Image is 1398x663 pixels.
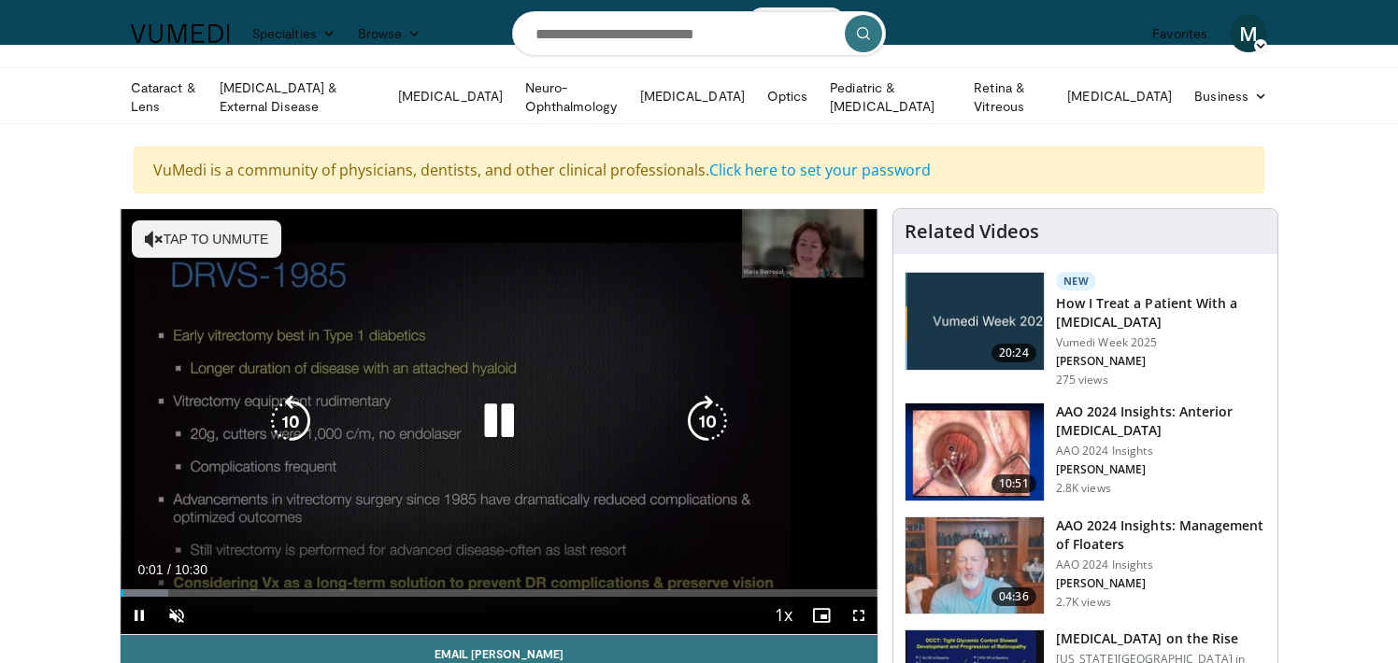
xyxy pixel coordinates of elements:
h3: AAO 2024 Insights: Management of Floaters [1056,516,1266,554]
button: Fullscreen [840,597,877,634]
a: 20:24 New How I Treat a Patient With a [MEDICAL_DATA] Vumedi Week 2025 [PERSON_NAME] 275 views [905,272,1266,388]
img: 02d29458-18ce-4e7f-be78-7423ab9bdffd.jpg.150x105_q85_crop-smart_upscale.jpg [906,273,1044,370]
p: 2.7K views [1056,595,1111,610]
a: Favorites [1141,15,1219,52]
button: Pause [121,597,158,634]
input: Search topics, interventions [512,11,886,56]
a: Click here to set your password [709,160,931,180]
span: 0:01 [137,562,163,577]
div: VuMedi is a community of physicians, dentists, and other clinical professionals. [134,147,1264,193]
a: Neuro-Ophthalmology [514,78,629,116]
a: [MEDICAL_DATA] & External Disease [208,78,387,116]
a: Cataract & Lens [120,78,208,116]
video-js: Video Player [121,209,877,635]
img: 8e655e61-78ac-4b3e-a4e7-f43113671c25.150x105_q85_crop-smart_upscale.jpg [906,517,1044,614]
a: Business [1183,78,1278,115]
p: New [1056,272,1097,290]
a: [MEDICAL_DATA] [629,78,756,115]
p: [PERSON_NAME] [1056,354,1266,369]
h3: AAO 2024 Insights: Anterior [MEDICAL_DATA] [1056,402,1266,440]
span: 04:36 [991,587,1036,606]
p: 275 views [1056,373,1108,388]
p: AAO 2024 Insights [1056,444,1266,458]
a: Specialties [241,15,347,52]
div: Progress Bar [121,589,877,597]
button: Tap to unmute [132,220,281,258]
button: Enable picture-in-picture mode [803,597,840,634]
a: [MEDICAL_DATA] [1056,78,1183,115]
p: AAO 2024 Insights [1056,557,1266,572]
a: Pediatric & [MEDICAL_DATA] [819,78,963,116]
span: / [167,562,171,577]
a: 04:36 AAO 2024 Insights: Management of Floaters AAO 2024 Insights [PERSON_NAME] 2.7K views [905,516,1266,615]
h3: How I Treat a Patient With a [MEDICAL_DATA] [1056,294,1266,331]
img: fd942f01-32bb-45af-b226-b96b538a46e6.150x105_q85_crop-smart_upscale.jpg [906,403,1044,501]
a: Retina & Vitreous [963,78,1056,116]
img: VuMedi Logo [131,24,230,43]
span: 10:30 [175,562,207,577]
p: [PERSON_NAME] [1056,576,1266,591]
button: Unmute [158,597,195,634]
a: Browse [347,15,433,52]
a: 10:51 AAO 2024 Insights: Anterior [MEDICAL_DATA] AAO 2024 Insights [PERSON_NAME] 2.8K views [905,402,1266,501]
a: [MEDICAL_DATA] [387,78,514,115]
h4: Related Videos [905,220,1039,243]
h3: [MEDICAL_DATA] on the Rise [1056,629,1266,648]
span: 20:24 [991,344,1036,362]
a: Optics [756,78,819,115]
p: 2.8K views [1056,481,1111,496]
span: 10:51 [991,474,1036,493]
p: [PERSON_NAME] [1056,462,1266,477]
button: Playback Rate [765,597,803,634]
p: Vumedi Week 2025 [1056,335,1266,350]
a: M [1230,15,1267,52]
